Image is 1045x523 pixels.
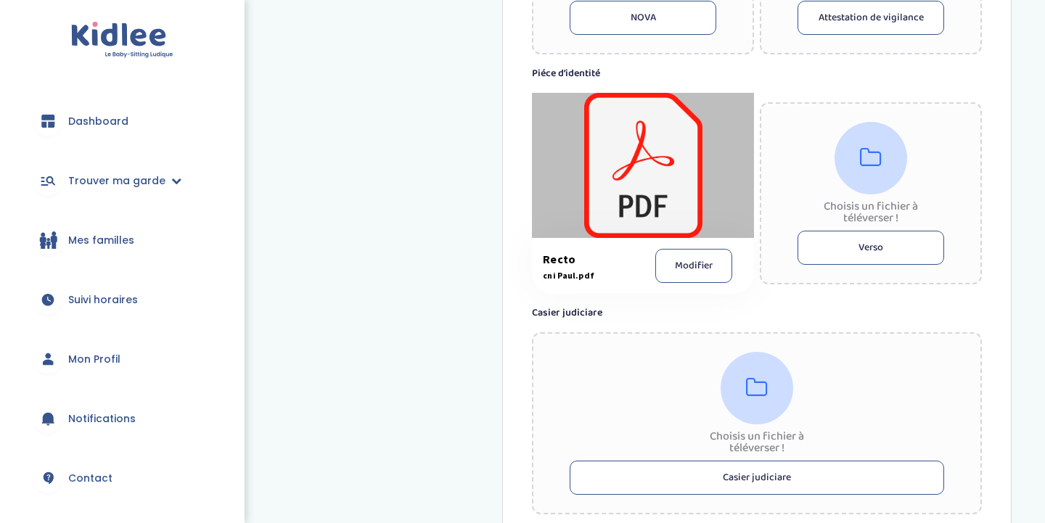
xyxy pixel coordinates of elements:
button: Modifier [655,249,732,283]
a: Notifications [22,392,223,445]
button: Casier judiciare [570,461,944,495]
div: Choisis un fichier à téléverser ! [811,201,931,224]
a: Dashboard [22,95,223,147]
span: Mes familles [68,233,134,248]
span: Contact [68,471,112,486]
button: Attestation de vigilance [798,1,944,35]
button: Verso [798,231,944,265]
a: Suivi horaires [22,273,223,326]
span: Trouver ma garde [68,173,165,189]
img: logo.svg [71,22,173,59]
span: Dashboard [68,114,128,129]
label: Casier judiciare [532,305,982,321]
a: Trouver ma garde [22,155,223,207]
span: Recto [543,252,629,266]
span: Suivi horaires [68,292,138,308]
button: NOVA [570,1,716,35]
label: Piéce d’identité [532,66,982,81]
a: Mon Profil [22,333,223,385]
span: cni Paul.pdf [543,270,629,281]
span: Notifications [68,411,136,427]
div: Choisis un fichier à téléverser ! [697,431,817,454]
span: Mon Profil [68,352,120,367]
a: Mes familles [22,214,223,266]
a: Contact [22,452,223,504]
